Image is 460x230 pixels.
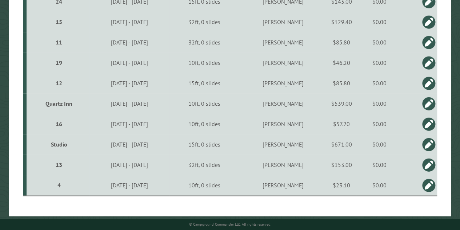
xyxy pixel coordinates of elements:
td: [PERSON_NAME] [239,52,327,73]
td: $57.20 [327,114,356,134]
td: [PERSON_NAME] [239,114,327,134]
div: 15 [29,18,88,26]
td: $0.00 [356,12,403,32]
td: 10ft, 0 slides [169,175,239,196]
div: [DATE] - [DATE] [91,39,168,46]
td: 32ft, 0 slides [169,32,239,52]
div: [DATE] - [DATE] [91,79,168,87]
td: 10ft, 0 slides [169,93,239,114]
div: [DATE] - [DATE] [91,161,168,168]
td: [PERSON_NAME] [239,155,327,175]
div: Studio [29,141,88,148]
td: $539.00 [327,93,356,114]
div: 19 [29,59,88,66]
td: 32ft, 0 slides [169,155,239,175]
td: $0.00 [356,114,403,134]
td: $85.80 [327,73,356,93]
div: Quartz Inn [29,100,88,107]
td: $46.20 [327,52,356,73]
td: [PERSON_NAME] [239,73,327,93]
td: [PERSON_NAME] [239,175,327,196]
div: 12 [29,79,88,87]
td: $0.00 [356,32,403,52]
td: $0.00 [356,73,403,93]
div: [DATE] - [DATE] [91,100,168,107]
td: 32ft, 0 slides [169,12,239,32]
td: $0.00 [356,175,403,196]
td: $0.00 [356,52,403,73]
div: [DATE] - [DATE] [91,18,168,26]
div: [DATE] - [DATE] [91,182,168,189]
div: [DATE] - [DATE] [91,59,168,66]
div: [DATE] - [DATE] [91,141,168,148]
div: 4 [29,182,88,189]
div: 16 [29,120,88,128]
small: © Campground Commander LLC. All rights reserved. [189,222,271,227]
td: $0.00 [356,93,403,114]
td: [PERSON_NAME] [239,134,327,155]
td: 10ft, 0 slides [169,52,239,73]
td: $129.40 [327,12,356,32]
td: $671.00 [327,134,356,155]
td: $23.10 [327,175,356,196]
div: 11 [29,39,88,46]
td: [PERSON_NAME] [239,93,327,114]
td: 15ft, 0 slides [169,73,239,93]
td: [PERSON_NAME] [239,32,327,52]
div: [DATE] - [DATE] [91,120,168,128]
td: [PERSON_NAME] [239,12,327,32]
td: $0.00 [356,134,403,155]
div: 13 [29,161,88,168]
td: $153.00 [327,155,356,175]
td: $85.80 [327,32,356,52]
td: 15ft, 0 slides [169,134,239,155]
td: 10ft, 0 slides [169,114,239,134]
td: $0.00 [356,155,403,175]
